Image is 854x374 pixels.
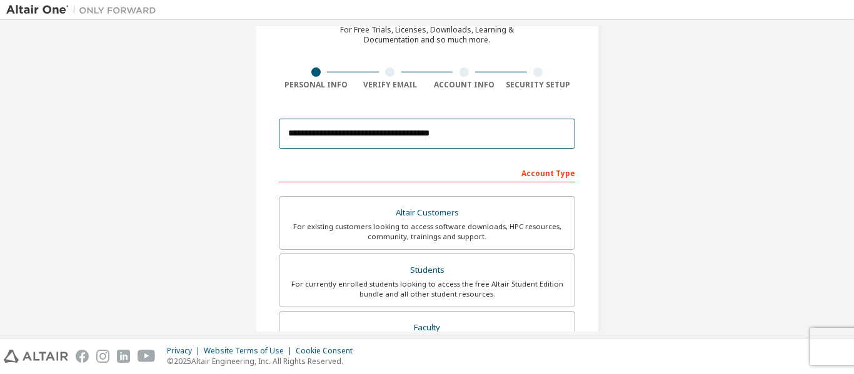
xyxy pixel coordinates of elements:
div: Students [287,262,567,279]
div: Personal Info [279,80,353,90]
div: Cookie Consent [296,346,360,356]
div: Website Terms of Use [204,346,296,356]
div: Verify Email [353,80,428,90]
div: Account Type [279,162,575,182]
div: For existing customers looking to access software downloads, HPC resources, community, trainings ... [287,222,567,242]
div: For Free Trials, Licenses, Downloads, Learning & Documentation and so much more. [340,25,514,45]
div: For currently enrolled students looking to access the free Altair Student Edition bundle and all ... [287,279,567,299]
p: © 2025 Altair Engineering, Inc. All Rights Reserved. [167,356,360,367]
div: Altair Customers [287,204,567,222]
div: Security Setup [501,80,576,90]
div: Account Info [427,80,501,90]
div: Privacy [167,346,204,356]
img: linkedin.svg [117,350,130,363]
img: Altair One [6,4,163,16]
img: youtube.svg [138,350,156,363]
img: altair_logo.svg [4,350,68,363]
img: instagram.svg [96,350,109,363]
div: Faculty [287,319,567,337]
img: facebook.svg [76,350,89,363]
